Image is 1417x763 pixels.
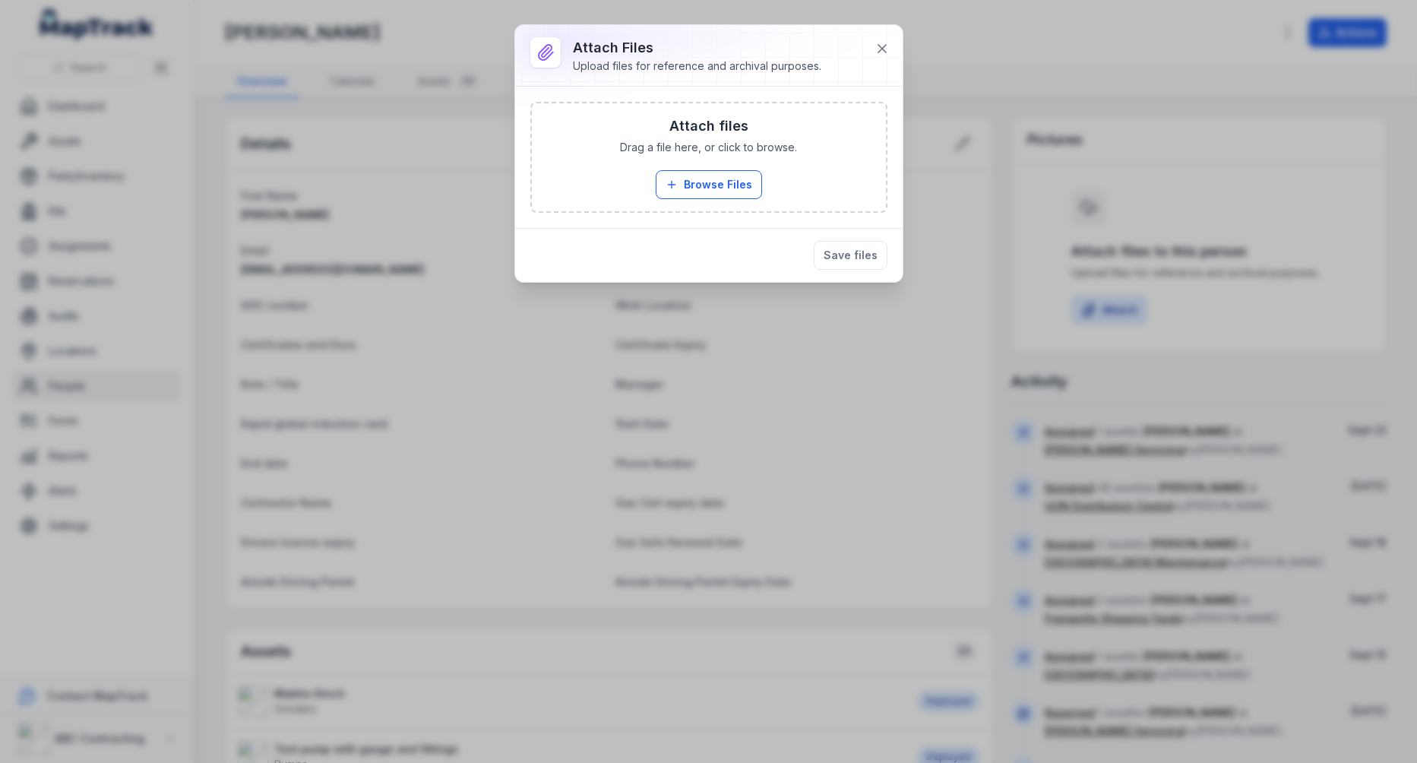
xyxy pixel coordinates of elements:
[814,241,887,270] button: Save files
[656,170,762,199] button: Browse Files
[620,140,797,155] span: Drag a file here, or click to browse.
[573,59,821,74] div: Upload files for reference and archival purposes.
[573,37,821,59] h3: Attach Files
[669,116,748,137] h3: Attach files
